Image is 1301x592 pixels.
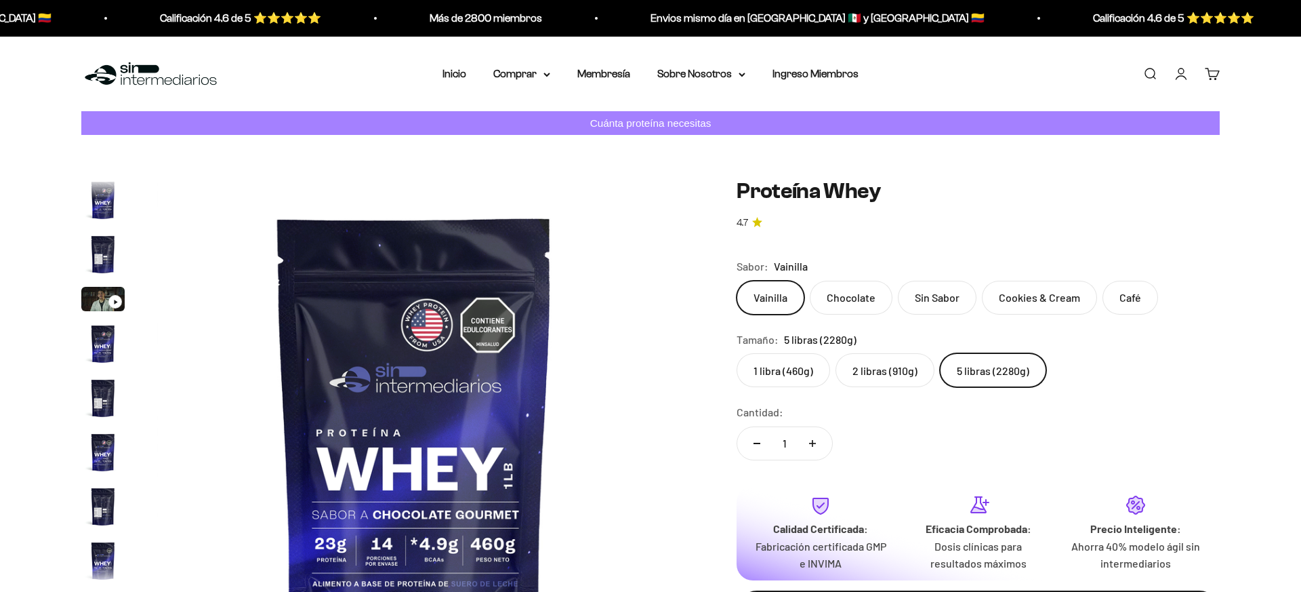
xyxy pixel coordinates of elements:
[81,485,125,532] button: Ir al artículo 7
[784,331,856,349] span: 5 libras (2280g)
[1087,9,1248,27] p: Calificación 4.6 de 5 ⭐️⭐️⭐️⭐️⭐️
[81,431,125,478] button: Ir al artículo 6
[81,539,125,583] img: Proteína Whey
[81,376,125,420] img: Proteína Whey
[737,216,1220,231] a: 4.74.7 de 5.0 estrellas
[1090,522,1181,535] strong: Precio Inteligente:
[81,322,125,366] img: Proteína Whey
[81,233,125,280] button: Ir al artículo 2
[793,427,832,460] button: Aumentar cantidad
[910,538,1046,572] p: Dosis clínicas para resultados máximos
[737,331,779,349] legend: Tamaño:
[424,9,536,27] p: Más de 2800 miembros
[772,68,859,79] a: Ingreso Miembros
[657,65,745,83] summary: Sobre Nosotros
[737,178,1220,204] h1: Proteína Whey
[926,522,1031,535] strong: Eficacia Comprobada:
[774,258,808,275] span: Vainilla
[587,115,715,132] p: Cuánta proteína necesitas
[81,431,125,474] img: Proteína Whey
[81,178,125,226] button: Ir al artículo 1
[493,65,550,83] summary: Comprar
[81,322,125,370] button: Ir al artículo 4
[81,287,125,315] button: Ir al artículo 3
[737,216,748,231] span: 4.7
[442,68,466,79] a: Inicio
[81,539,125,587] button: Ir al artículo 8
[81,111,1220,135] a: Cuánta proteína necesitas
[81,485,125,528] img: Proteína Whey
[737,403,783,421] label: Cantidad:
[81,376,125,424] button: Ir al artículo 5
[1068,538,1203,572] p: Ahorra 40% modelo ágil sin intermediarios
[81,233,125,276] img: Proteína Whey
[737,258,768,275] legend: Sabor:
[154,9,315,27] p: Calificación 4.6 de 5 ⭐️⭐️⭐️⭐️⭐️
[644,9,978,27] p: Envios mismo día en [GEOGRAPHIC_DATA] 🇲🇽 y [GEOGRAPHIC_DATA] 🇨🇴
[737,427,777,460] button: Reducir cantidad
[577,68,630,79] a: Membresía
[753,538,888,572] p: Fabricación certificada GMP e INVIMA
[81,178,125,222] img: Proteína Whey
[773,522,868,535] strong: Calidad Certificada:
